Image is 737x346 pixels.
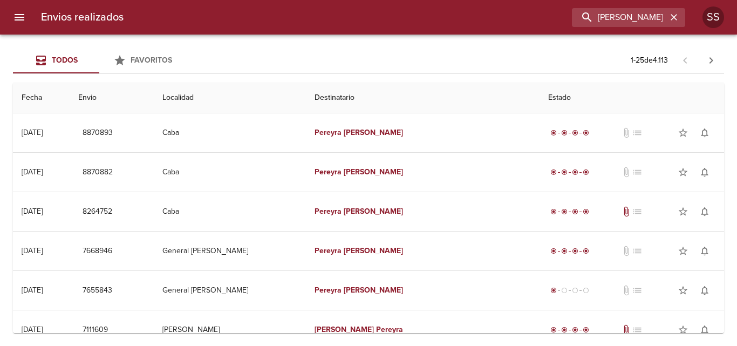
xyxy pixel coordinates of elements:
span: radio_button_checked [561,208,568,215]
button: 7655843 [78,281,117,301]
span: radio_button_checked [550,287,557,294]
span: No tiene documentos adjuntos [621,167,632,178]
th: Destinatario [306,83,540,113]
p: 1 - 25 de 4.113 [631,55,668,66]
button: 8870882 [78,162,117,182]
div: [DATE] [22,207,43,216]
button: Activar notificaciones [694,122,715,144]
td: Caba [154,113,305,152]
span: Favoritos [131,56,172,65]
em: Pereyra [315,167,342,177]
button: Agregar a favoritos [672,161,694,183]
th: Localidad [154,83,305,113]
td: General [PERSON_NAME] [154,271,305,310]
span: Pagina siguiente [698,48,724,73]
span: star_border [678,246,688,256]
div: Generado [548,285,591,296]
span: radio_button_checked [583,327,589,333]
span: Tiene documentos adjuntos [621,206,632,217]
button: Activar notificaciones [694,280,715,301]
span: 7111609 [83,323,108,337]
em: [PERSON_NAME] [344,286,404,295]
th: Estado [540,83,724,113]
span: radio_button_checked [550,327,557,333]
input: buscar [572,8,667,27]
span: notifications_none [699,324,710,335]
span: No tiene pedido asociado [632,206,643,217]
em: [PERSON_NAME] [344,167,404,177]
button: Activar notificaciones [694,240,715,262]
span: 8264752 [83,205,112,219]
div: Tabs Envios [13,48,186,73]
em: Pereyra [376,325,403,334]
em: Pereyra [315,286,342,295]
button: 7111609 [78,320,113,340]
div: [DATE] [22,167,43,177]
div: Entregado [548,206,591,217]
span: radio_button_checked [550,208,557,215]
em: Pereyra [315,246,342,255]
span: No tiene pedido asociado [632,167,643,178]
span: radio_button_checked [572,248,578,254]
span: No tiene pedido asociado [632,285,643,296]
span: radio_button_checked [561,130,568,136]
span: radio_button_checked [561,327,568,333]
div: [DATE] [22,246,43,255]
span: notifications_none [699,167,710,178]
span: No tiene documentos adjuntos [621,246,632,256]
td: Caba [154,192,305,231]
button: Activar notificaciones [694,201,715,222]
em: Pereyra [315,207,342,216]
span: radio_button_checked [550,169,557,175]
button: Agregar a favoritos [672,201,694,222]
span: Tiene documentos adjuntos [621,324,632,335]
div: Entregado [548,246,591,256]
span: radio_button_checked [572,327,578,333]
span: Todos [52,56,78,65]
div: Entregado [548,167,591,178]
button: Activar notificaciones [694,161,715,183]
span: star_border [678,167,688,178]
span: No tiene pedido asociado [632,246,643,256]
em: [PERSON_NAME] [344,207,404,216]
span: 7655843 [83,284,112,297]
span: radio_button_checked [561,169,568,175]
span: radio_button_unchecked [572,287,578,294]
em: [PERSON_NAME] [344,246,404,255]
span: No tiene pedido asociado [632,324,643,335]
em: [PERSON_NAME] [315,325,374,334]
span: radio_button_checked [550,130,557,136]
div: [DATE] [22,286,43,295]
div: SS [702,6,724,28]
span: notifications_none [699,285,710,296]
span: radio_button_checked [583,130,589,136]
div: Entregado [548,324,591,335]
span: notifications_none [699,246,710,256]
span: radio_button_checked [583,169,589,175]
div: [DATE] [22,128,43,137]
button: menu [6,4,32,30]
span: star_border [678,285,688,296]
span: No tiene pedido asociado [632,127,643,138]
h6: Envios realizados [41,9,124,26]
th: Envio [70,83,154,113]
th: Fecha [13,83,70,113]
button: Activar notificaciones [694,319,715,341]
span: radio_button_checked [561,248,568,254]
span: notifications_none [699,206,710,217]
span: star_border [678,324,688,335]
button: Agregar a favoritos [672,280,694,301]
span: No tiene documentos adjuntos [621,285,632,296]
button: 8870893 [78,123,117,143]
span: radio_button_checked [583,248,589,254]
span: radio_button_unchecked [583,287,589,294]
div: [DATE] [22,325,43,334]
td: General [PERSON_NAME] [154,232,305,270]
span: radio_button_checked [550,248,557,254]
span: 8870893 [83,126,113,140]
span: star_border [678,206,688,217]
div: Entregado [548,127,591,138]
button: 8264752 [78,202,117,222]
button: 7668946 [78,241,117,261]
span: notifications_none [699,127,710,138]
